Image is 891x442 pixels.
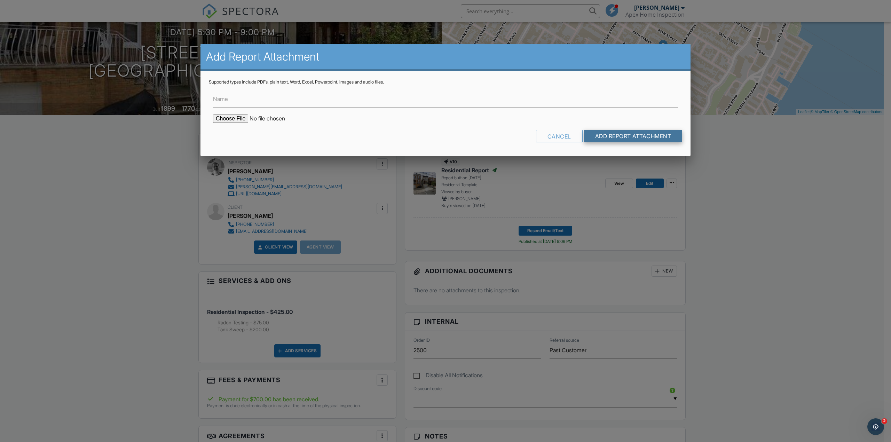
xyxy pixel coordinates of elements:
iframe: Intercom live chat [867,418,884,435]
input: Add Report Attachment [584,130,683,142]
div: Supported types include PDFs, plain text, Word, Excel, Powerpoint, images and audio files. [209,79,682,85]
div: Cancel [536,130,583,142]
label: Name [213,95,228,103]
h2: Add Report Attachment [206,50,685,64]
span: 2 [882,418,887,424]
